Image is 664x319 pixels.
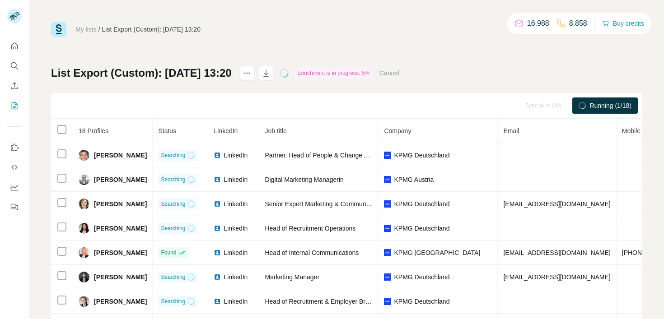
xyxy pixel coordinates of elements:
[602,17,644,30] button: Buy credits
[161,176,185,184] span: Searching
[94,273,147,282] span: [PERSON_NAME]
[79,247,89,258] img: Avatar
[79,127,108,134] span: 18 Profiles
[295,68,372,79] div: Enrichment is in progress: 5%
[394,248,480,257] span: KPMG [GEOGRAPHIC_DATA]
[394,297,449,306] span: KPMG Deutschland
[94,224,147,233] span: [PERSON_NAME]
[265,298,384,305] span: Head of Recruitment & Employer Branding
[224,199,248,208] span: LinkedIn
[503,127,519,134] span: Email
[161,273,185,281] span: Searching
[51,66,232,80] h1: List Export (Custom): [DATE] 13:20
[79,174,89,185] img: Avatar
[224,151,248,160] span: LinkedIn
[158,127,176,134] span: Status
[214,273,221,281] img: LinkedIn logo
[224,224,248,233] span: LinkedIn
[384,225,391,232] img: company-logo
[265,200,447,208] span: Senior Expert Marketing & Communications l Marketing Analytics
[503,200,610,208] span: [EMAIL_ADDRESS][DOMAIN_NAME]
[94,151,147,160] span: [PERSON_NAME]
[214,298,221,305] img: LinkedIn logo
[75,26,97,33] a: My lists
[102,25,201,34] div: List Export (Custom): [DATE] 13:20
[79,223,89,234] img: Avatar
[265,273,319,281] span: Marketing Manager
[98,25,100,34] li: /
[224,175,248,184] span: LinkedIn
[384,200,391,208] img: company-logo
[384,249,391,256] img: company-logo
[384,176,391,183] img: company-logo
[384,127,411,134] span: Company
[384,152,391,159] img: company-logo
[394,224,449,233] span: KPMG Deutschland
[527,18,549,29] p: 16,988
[161,151,185,159] span: Searching
[569,18,587,29] p: 8,858
[384,273,391,281] img: company-logo
[214,249,221,256] img: LinkedIn logo
[94,297,147,306] span: [PERSON_NAME]
[265,152,388,159] span: Partner, Head of People & Change Advisory
[394,151,449,160] span: KPMG Deutschland
[94,175,147,184] span: [PERSON_NAME]
[622,127,641,134] span: Mobile
[161,249,176,257] span: Found
[224,273,248,282] span: LinkedIn
[214,200,221,208] img: LinkedIn logo
[265,176,343,183] span: Digital Marketing Managerin
[79,199,89,209] img: Avatar
[7,199,22,215] button: Feedback
[79,296,89,307] img: Avatar
[379,69,399,78] button: Cancel
[7,159,22,176] button: Use Surfe API
[224,248,248,257] span: LinkedIn
[265,249,359,256] span: Head of Internal Communications
[503,249,610,256] span: [EMAIL_ADDRESS][DOMAIN_NAME]
[214,225,221,232] img: LinkedIn logo
[7,78,22,94] button: Enrich CSV
[51,22,66,37] img: Surfe Logo
[7,139,22,156] button: Use Surfe on LinkedIn
[79,272,89,282] img: Avatar
[214,127,238,134] span: LinkedIn
[7,97,22,114] button: My lists
[394,273,449,282] span: KPMG Deutschland
[214,176,221,183] img: LinkedIn logo
[7,58,22,74] button: Search
[224,297,248,306] span: LinkedIn
[240,66,254,80] button: actions
[161,297,185,305] span: Searching
[7,38,22,54] button: Quick start
[214,152,221,159] img: LinkedIn logo
[94,199,147,208] span: [PERSON_NAME]
[161,224,185,232] span: Searching
[503,273,610,281] span: [EMAIL_ADDRESS][DOMAIN_NAME]
[394,175,434,184] span: KPMG Austria
[161,200,185,208] span: Searching
[265,127,286,134] span: Job title
[265,225,355,232] span: Head of Recruitment Operations
[79,150,89,161] img: Avatar
[384,298,391,305] img: company-logo
[7,179,22,195] button: Dashboard
[394,199,449,208] span: KPMG Deutschland
[94,248,147,257] span: [PERSON_NAME]
[589,101,631,110] span: Running (1/18)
